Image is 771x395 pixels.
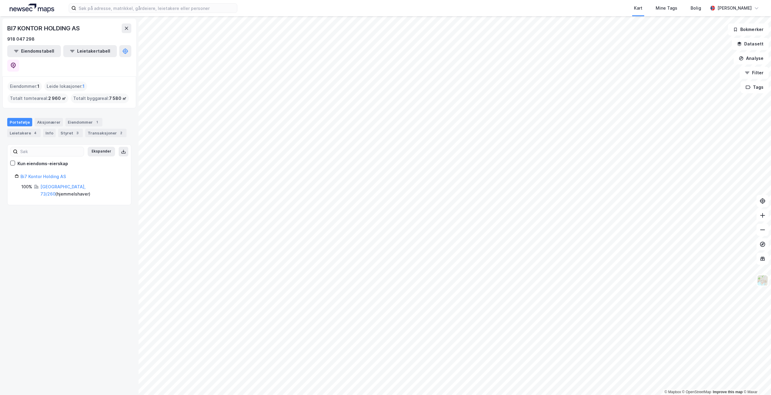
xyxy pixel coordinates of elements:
div: Leietakere [7,129,41,137]
input: Søk [18,147,84,156]
div: Totalt tomteareal : [8,94,68,103]
div: 918 047 298 [7,35,35,43]
span: 1 [37,83,39,90]
span: 1 [83,83,85,90]
div: Totalt byggareal : [71,94,129,103]
div: Aksjonærer [35,118,63,126]
button: Leietakertabell [63,45,117,57]
a: Bi7 Kontor Holding AS [20,174,66,179]
div: [PERSON_NAME] [717,5,752,12]
a: Mapbox [664,390,681,394]
div: Kontrollprogram for chat [741,366,771,395]
div: 3 [74,130,80,136]
div: Bolig [691,5,701,12]
div: Info [43,129,56,137]
div: Eiendommer [65,118,102,126]
div: 100% [21,183,32,190]
button: Analyse [734,52,769,64]
div: Kart [634,5,642,12]
div: Mine Tags [656,5,677,12]
div: BI7 KONTOR HOLDING AS [7,23,81,33]
div: 2 [118,130,124,136]
img: logo.a4113a55bc3d86da70a041830d287a7e.svg [10,4,54,13]
div: Transaksjoner [85,129,126,137]
input: Søk på adresse, matrikkel, gårdeiere, leietakere eller personer [76,4,237,13]
button: Bokmerker [728,23,769,35]
div: Kun eiendoms-eierskap [17,160,68,167]
div: 1 [94,119,100,125]
button: Datasett [732,38,769,50]
div: Portefølje [7,118,32,126]
button: Ekspander [88,147,115,156]
iframe: Chat Widget [741,366,771,395]
div: Eiendommer : [8,82,42,91]
img: Z [757,275,768,286]
button: Eiendomstabell [7,45,61,57]
button: Filter [740,67,769,79]
div: 4 [32,130,38,136]
a: Improve this map [713,390,743,394]
button: Tags [741,81,769,93]
div: Styret [58,129,83,137]
span: 2 960 ㎡ [48,95,66,102]
span: 7 580 ㎡ [109,95,126,102]
a: OpenStreetMap [682,390,711,394]
div: Leide lokasjoner : [44,82,87,91]
a: [GEOGRAPHIC_DATA], 73/260 [40,184,86,196]
div: ( hjemmelshaver ) [40,183,124,198]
